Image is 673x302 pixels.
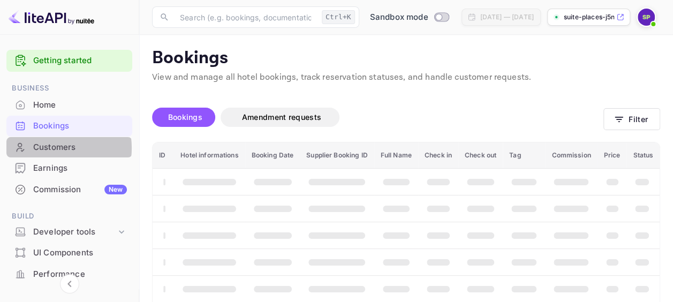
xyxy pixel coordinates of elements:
[6,179,132,199] a: CommissionNew
[33,55,127,67] a: Getting started
[33,226,116,238] div: Developer tools
[6,116,132,135] a: Bookings
[6,50,132,72] div: Getting started
[9,9,94,26] img: LiteAPI logo
[6,243,132,262] a: UI Components
[173,6,317,28] input: Search (e.g. bookings, documentation)
[33,184,127,196] div: Commission
[33,120,127,132] div: Bookings
[322,10,355,24] div: Ctrl+K
[6,137,132,158] div: Customers
[545,142,597,169] th: Commission
[33,99,127,111] div: Home
[598,142,627,169] th: Price
[33,247,127,259] div: UI Components
[480,12,534,22] div: [DATE] — [DATE]
[6,95,132,116] div: Home
[6,210,132,222] span: Build
[33,141,127,154] div: Customers
[418,142,458,169] th: Check in
[6,82,132,94] span: Business
[6,243,132,263] div: UI Components
[503,142,545,169] th: Tag
[458,142,503,169] th: Check out
[374,142,418,169] th: Full Name
[638,9,655,26] img: Suite Places
[174,142,245,169] th: Hotel informations
[300,142,374,169] th: Supplier Booking ID
[60,274,79,293] button: Collapse navigation
[168,112,202,122] span: Bookings
[6,264,132,284] a: Performance
[152,48,660,69] p: Bookings
[104,185,127,194] div: New
[6,95,132,115] a: Home
[33,268,127,281] div: Performance
[6,137,132,157] a: Customers
[6,158,132,179] div: Earnings
[370,11,428,24] span: Sandbox mode
[152,108,603,127] div: account-settings tabs
[245,142,300,169] th: Booking Date
[242,112,321,122] span: Amendment requests
[6,116,132,137] div: Bookings
[153,142,174,169] th: ID
[6,158,132,178] a: Earnings
[603,108,660,130] button: Filter
[6,223,132,241] div: Developer tools
[6,264,132,285] div: Performance
[6,179,132,200] div: CommissionNew
[626,142,660,169] th: Status
[33,162,127,175] div: Earnings
[564,12,614,22] p: suite-places-j5nbq.nui...
[366,11,453,24] div: Switch to Production mode
[152,71,660,84] p: View and manage all hotel bookings, track reservation statuses, and handle customer requests.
